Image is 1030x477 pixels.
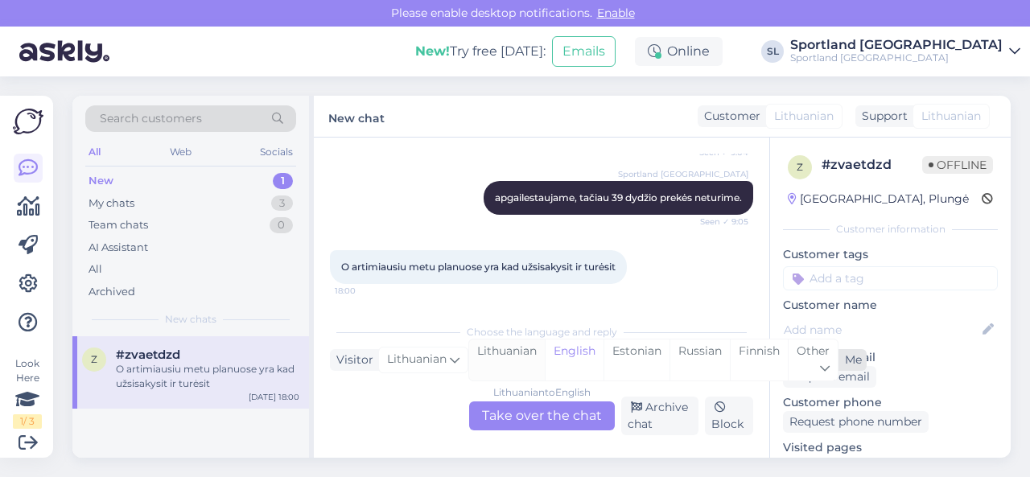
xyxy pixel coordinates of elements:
[89,261,102,278] div: All
[797,343,830,358] span: Other
[604,339,669,380] div: Estonian
[469,401,615,430] div: Take over the chat
[493,385,591,400] div: Lithuanian to English
[621,397,699,435] div: Archive chat
[730,339,788,380] div: Finnish
[91,353,97,365] span: z
[921,108,981,125] span: Lithuanian
[761,40,784,63] div: SL
[922,156,993,174] span: Offline
[635,37,723,66] div: Online
[790,51,1003,64] div: Sportland [GEOGRAPHIC_DATA]
[783,439,998,456] p: Visited pages
[271,195,293,212] div: 3
[89,240,148,256] div: AI Assistant
[669,339,730,380] div: Russian
[783,349,998,366] p: Customer email
[552,36,616,67] button: Emails
[545,339,604,380] div: English
[688,216,748,228] span: Seen ✓ 9:05
[89,217,148,233] div: Team chats
[783,266,998,290] input: Add a tag
[495,191,742,204] span: apgailestaujame, tačiau 39 dydžio prekės neturime.
[100,110,202,127] span: Search customers
[13,414,42,429] div: 1 / 3
[328,105,385,127] label: New chat
[855,108,908,125] div: Support
[13,109,43,134] img: Askly Logo
[270,217,293,233] div: 0
[783,246,998,263] p: Customer tags
[774,108,834,125] span: Lithuanian
[415,42,546,61] div: Try free [DATE]:
[85,142,104,162] div: All
[838,352,862,368] div: Me
[116,362,299,391] div: O artimiausiu metu planuose yra kad užsisakysit ir turėsit
[797,161,803,173] span: z
[790,39,1003,51] div: Sportland [GEOGRAPHIC_DATA]
[387,351,447,368] span: Lithuanian
[335,285,395,297] span: 18:00
[783,457,909,471] a: [URL][DOMAIN_NAME]
[469,339,545,380] div: Lithuanian
[257,142,296,162] div: Socials
[618,168,748,180] span: Sportland [GEOGRAPHIC_DATA]
[341,261,616,273] span: O artimiausiu metu planuose yra kad užsisakysit ir turėsit
[330,325,753,339] div: Choose the language and reply
[415,43,450,59] b: New!
[89,284,135,300] div: Archived
[783,394,998,411] p: Customer phone
[13,356,42,429] div: Look Here
[705,397,753,435] div: Block
[165,312,216,327] span: New chats
[790,39,1020,64] a: Sportland [GEOGRAPHIC_DATA]Sportland [GEOGRAPHIC_DATA]
[330,352,373,368] div: Visitor
[89,173,113,189] div: New
[784,321,979,339] input: Add name
[273,173,293,189] div: 1
[592,6,640,20] span: Enable
[783,411,929,433] div: Request phone number
[698,108,760,125] div: Customer
[249,391,299,403] div: [DATE] 18:00
[89,195,134,212] div: My chats
[783,222,998,236] div: Customer information
[783,297,998,314] p: Customer name
[788,191,969,208] div: [GEOGRAPHIC_DATA], Plungė
[822,155,922,175] div: # zvaetdzd
[116,347,180,362] span: #zvaetdzd
[167,142,195,162] div: Web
